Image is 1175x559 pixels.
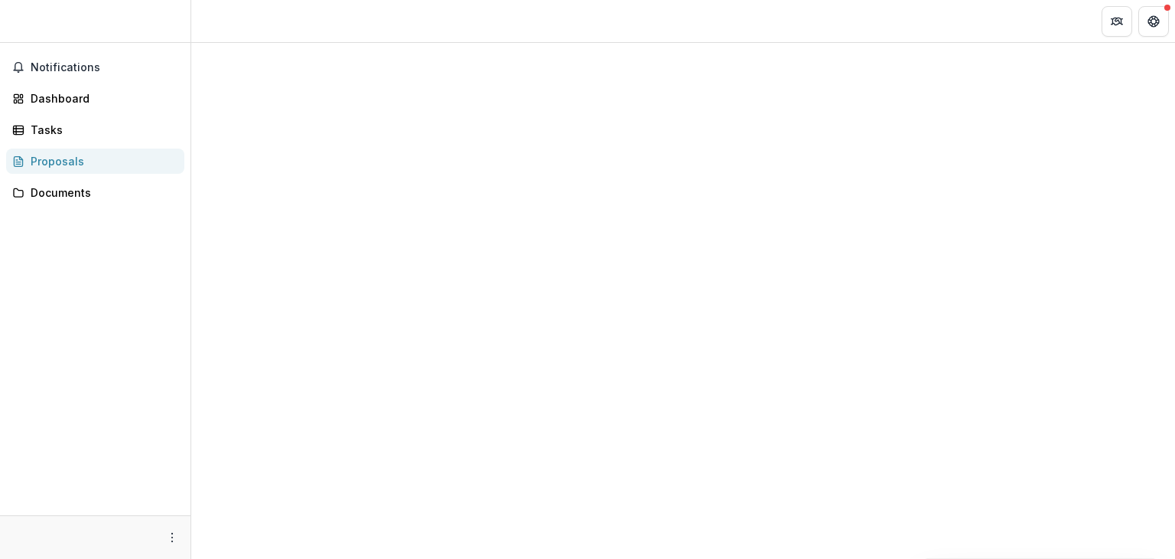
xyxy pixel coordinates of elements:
div: Tasks [31,122,172,138]
button: Notifications [6,55,184,80]
div: Proposals [31,153,172,169]
div: Documents [31,185,172,201]
button: Get Help [1138,6,1169,37]
button: Partners [1102,6,1132,37]
a: Dashboard [6,86,184,111]
span: Notifications [31,61,178,74]
div: Dashboard [31,90,172,106]
button: More [163,528,181,547]
a: Documents [6,180,184,205]
a: Proposals [6,149,184,174]
a: Tasks [6,117,184,142]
